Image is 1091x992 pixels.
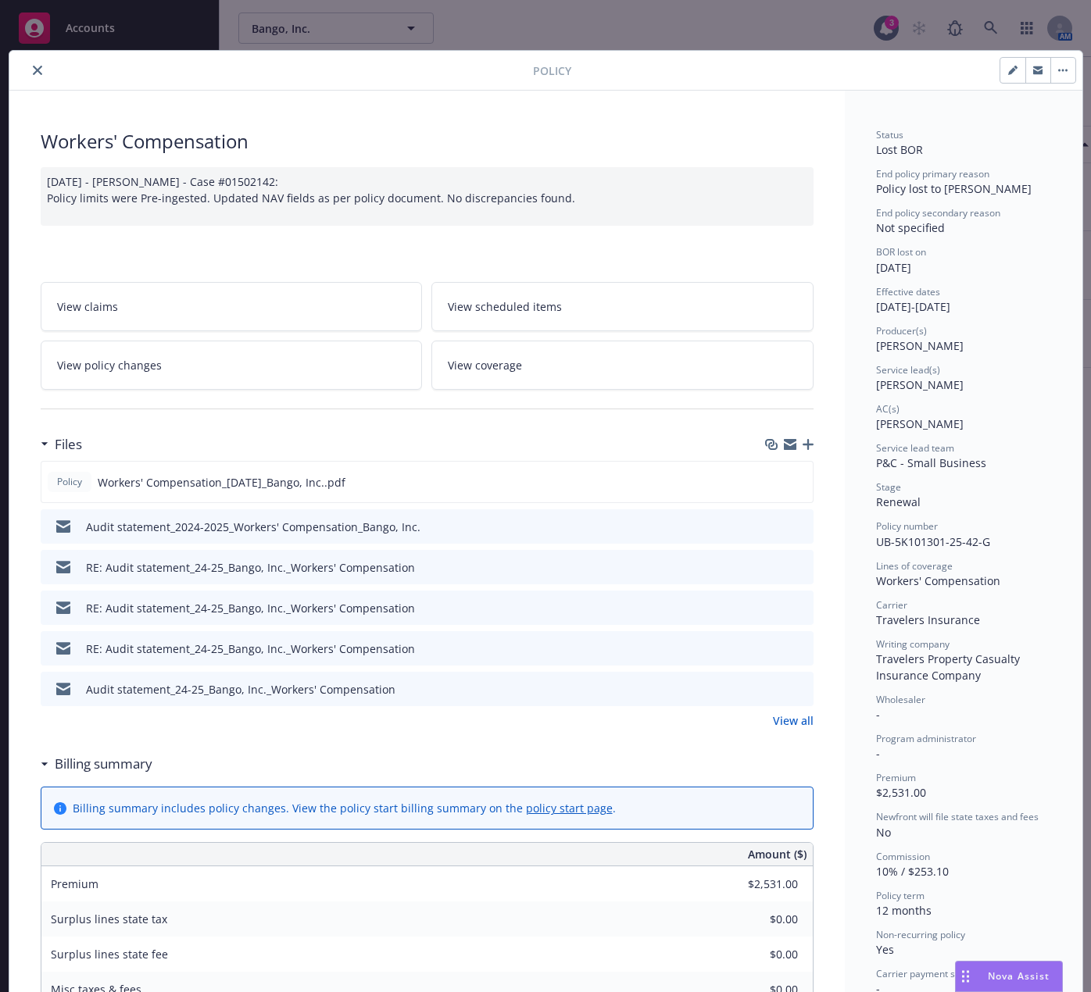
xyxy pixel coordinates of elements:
[768,600,781,616] button: download file
[876,771,916,784] span: Premium
[793,559,807,576] button: preview file
[876,377,964,392] span: [PERSON_NAME]
[57,298,118,315] span: View claims
[876,181,1032,196] span: Policy lost to [PERSON_NAME]
[876,732,976,745] span: Program administrator
[876,402,900,416] span: AC(s)
[956,962,975,991] div: Drag to move
[876,785,926,800] span: $2,531.00
[73,800,616,816] div: Billing summary includes policy changes. View the policy start billing summary on the .
[876,637,950,651] span: Writing company
[768,681,781,698] button: download file
[876,338,964,353] span: [PERSON_NAME]
[767,474,780,491] button: download file
[876,967,977,980] span: Carrier payment status
[955,961,1063,992] button: Nova Assist
[57,357,162,373] span: View policy changes
[876,928,965,941] span: Non-recurring policy
[706,908,807,931] input: 0.00
[876,903,932,918] span: 12 months
[876,441,954,455] span: Service lead team
[768,641,781,657] button: download file
[876,559,953,573] span: Lines of coverage
[448,357,522,373] span: View coverage
[41,341,423,390] a: View policy changes
[86,559,415,576] div: RE: Audit statement_24-25_Bango, Inc._Workers' Compensation
[533,62,571,79] span: Policy
[41,167,814,226] div: [DATE] - [PERSON_NAME] - Case #01502142: Policy limits were Pre-ingested. Updated NAV fields as p...
[876,416,964,431] span: [PERSON_NAME]
[876,494,921,509] span: Renewal
[876,573,1000,588] span: Workers' Compensation
[876,245,926,259] span: BOR lost on
[793,681,807,698] button: preview file
[431,282,814,331] a: View scheduled items
[876,693,925,706] span: Wholesaler
[706,872,807,896] input: 0.00
[876,864,949,879] span: 10% / $253.10
[54,475,85,489] span: Policy
[41,754,152,774] div: Billing summary
[793,519,807,535] button: preview file
[876,220,945,235] span: Not specified
[526,801,613,815] a: policy start page
[876,598,907,612] span: Carrier
[706,943,807,966] input: 0.00
[768,559,781,576] button: download file
[793,600,807,616] button: preview file
[41,128,814,155] div: Workers' Compensation
[876,707,880,722] span: -
[876,206,1000,219] span: End policy secondary reason
[55,754,152,774] h3: Billing summary
[86,681,395,698] div: Audit statement_24-25_Bango, Inc._Workers' Compensation
[448,298,562,315] span: View scheduled items
[876,324,927,337] span: Producer(s)
[876,455,986,470] span: P&C - Small Business
[876,285,1051,315] div: [DATE] - [DATE]
[876,534,990,549] span: UB-5K101301-25-42-G
[876,612,980,627] span: Travelers Insurance
[431,341,814,390] a: View coverage
[86,519,420,535] div: Audit statement_2024-2025_Workers' Compensation_Bango, Inc.
[793,641,807,657] button: preview file
[86,600,415,616] div: RE: Audit statement_24-25_Bango, Inc._Workers' Compensation
[55,434,82,455] h3: Files
[876,825,891,840] span: No
[876,651,1023,683] span: Travelers Property Casualty Insurance Company
[876,942,894,957] span: Yes
[876,889,925,902] span: Policy term
[773,712,814,729] a: View all
[768,519,781,535] button: download file
[876,363,940,376] span: Service lead(s)
[876,519,938,533] span: Policy number
[51,912,167,926] span: Surplus lines state tax
[876,260,911,275] span: [DATE]
[41,282,423,331] a: View claims
[876,285,940,298] span: Effective dates
[876,167,989,180] span: End policy primary reason
[876,810,1039,823] span: Newfront will file state taxes and fees
[876,128,903,141] span: Status
[748,846,807,862] span: Amount ($)
[876,480,901,494] span: Stage
[41,434,82,455] div: Files
[988,969,1050,983] span: Nova Assist
[876,142,923,157] span: Lost BOR
[792,474,807,491] button: preview file
[51,876,98,891] span: Premium
[28,61,47,80] button: close
[876,746,880,761] span: -
[86,641,415,657] div: RE: Audit statement_24-25_Bango, Inc._Workers' Compensation
[876,850,930,863] span: Commission
[98,474,345,491] span: Workers' Compensation_[DATE]_Bango, Inc..pdf
[51,947,168,962] span: Surplus lines state fee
